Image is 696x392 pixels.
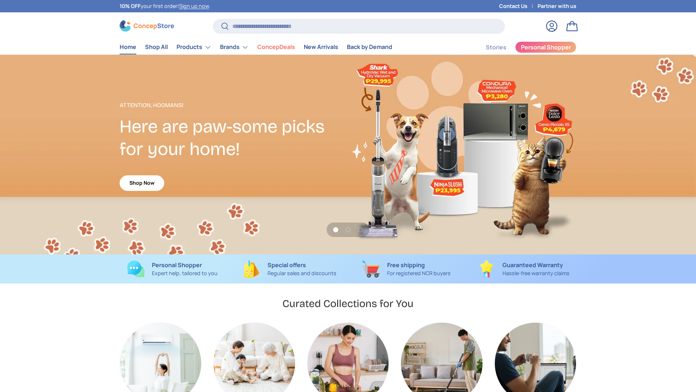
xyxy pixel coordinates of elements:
summary: Products [172,40,216,54]
p: your first order! . [120,2,210,10]
a: Stories [486,40,506,54]
a: Personal Shopper Expert help, tailored to you [120,260,225,278]
a: Products [177,40,211,54]
a: Special offers Regular sales and discounts [237,260,342,278]
h2: Here are paw-some picks for your home! [120,115,348,160]
a: Home [120,40,136,54]
a: Free shipping For registered NCR buyers [354,260,459,278]
span: Personal Shopper [521,44,571,50]
img: ConcepStore [120,20,174,32]
h2: Curated Collections for You [282,297,414,310]
p: For registered NCR buyers [387,269,451,277]
a: Back by Demand [347,40,392,54]
a: Guaranteed Warranty Hassle-free warranty claims [471,260,576,278]
strong: Personal Shopper [152,261,202,269]
strong: Special offers [268,261,306,269]
strong: 10% OFF [120,3,141,9]
a: Sign up now [179,3,209,9]
a: Shop Now [120,175,164,191]
nav: Secondary [468,40,576,54]
p: Expert help, tailored to you [152,269,217,277]
a: Shop All [145,40,168,54]
p: Attention, Hoomans! [120,101,348,110]
a: Partner with us [538,2,576,10]
summary: Brands [216,40,253,54]
a: Contact Us [499,2,538,10]
strong: Guaranteed Warranty [502,261,563,269]
a: Personal Shopper [515,41,576,53]
a: New Arrivals [304,40,338,54]
p: Hassle-free warranty claims [502,269,569,277]
a: ConcepDeals [257,40,295,54]
strong: Free shipping [387,261,425,269]
a: Brands [220,40,249,54]
p: Regular sales and discounts [268,269,336,277]
nav: Primary [120,40,392,54]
